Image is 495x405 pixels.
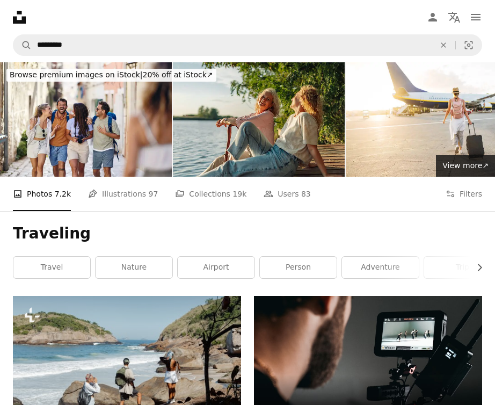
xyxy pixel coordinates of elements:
h1: Traveling [13,224,482,243]
a: Home — Unsplash [13,11,26,24]
a: nature [96,257,172,278]
form: Find visuals sitewide [13,34,482,56]
span: 97 [149,188,158,200]
div: 20% off at iStock ↗ [6,69,216,82]
a: travel [13,257,90,278]
button: Language [443,6,465,28]
button: Visual search [456,35,482,55]
img: Mother and daughter enjoying a relaxing day at the lake [173,62,345,177]
a: airport [178,257,254,278]
a: adventure [342,257,419,278]
button: Clear [432,35,455,55]
button: Filters [446,177,482,211]
a: a group of people standing on top of a rocky beach [13,367,241,377]
span: 83 [301,188,311,200]
span: 19k [232,188,246,200]
a: person [260,257,337,278]
a: Collections 19k [175,177,246,211]
a: Users 83 [264,177,311,211]
a: Log in / Sign up [422,6,443,28]
a: Illustrations 97 [88,177,158,211]
span: Browse premium images on iStock | [10,70,142,79]
button: Search Unsplash [13,35,32,55]
button: Menu [465,6,486,28]
button: scroll list to the right [470,257,482,278]
a: View more↗ [436,155,495,177]
span: View more ↗ [442,161,489,170]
